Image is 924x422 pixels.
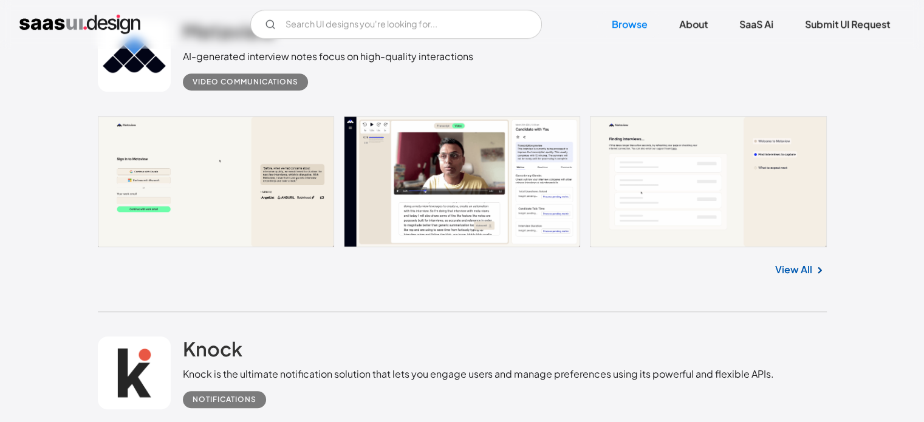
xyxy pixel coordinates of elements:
div: Video Communications [193,75,298,89]
h2: Knock [183,336,242,361]
a: Submit UI Request [790,11,905,38]
a: SaaS Ai [725,11,788,38]
a: About [665,11,722,38]
a: home [19,15,140,34]
input: Search UI designs you're looking for... [250,10,542,39]
form: Email Form [250,10,542,39]
div: Notifications [193,392,256,407]
a: View All [775,262,812,277]
a: Knock [183,336,242,367]
div: AI-generated interview notes focus on high-quality interactions [183,49,473,64]
a: Browse [597,11,662,38]
div: Knock is the ultimate notification solution that lets you engage users and manage preferences usi... [183,367,774,381]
